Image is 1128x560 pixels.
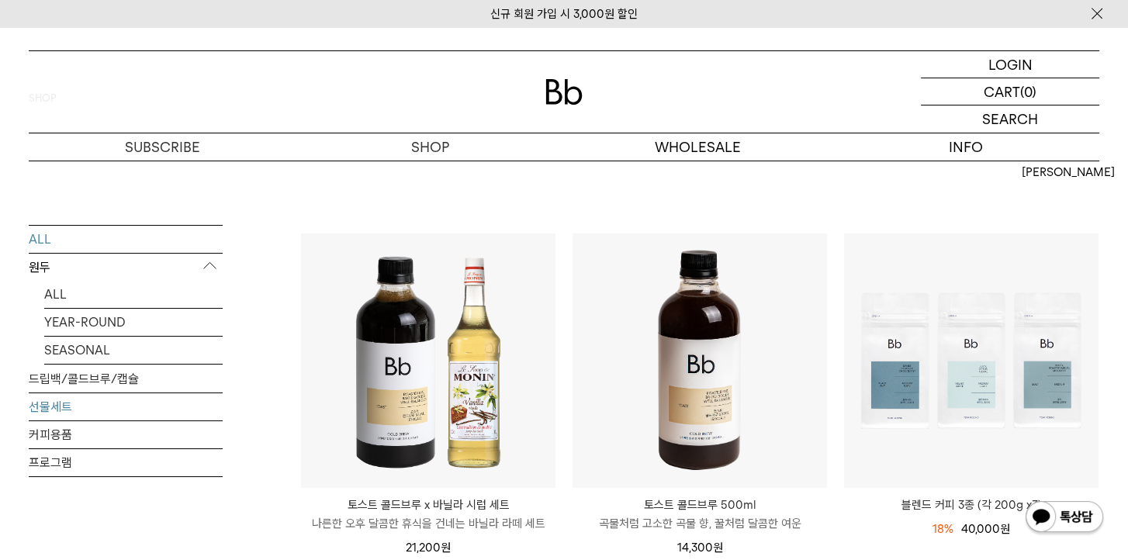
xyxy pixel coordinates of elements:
[844,233,1099,488] img: 블렌드 커피 3종 (각 200g x3)
[844,496,1099,514] a: 블렌드 커피 3종 (각 200g x3)
[1020,78,1036,105] p: (0)
[44,337,223,364] a: SEASONAL
[29,421,223,448] a: 커피용품
[545,79,583,105] img: 로고
[988,51,1033,78] p: LOGIN
[29,226,223,253] a: ALL
[44,309,223,336] a: YEAR-ROUND
[564,133,832,161] p: WHOLESALE
[573,514,827,533] p: 곡물처럼 고소한 곡물 향, 꿀처럼 달콤한 여운
[921,78,1099,105] a: CART (0)
[573,496,827,533] a: 토스트 콜드브루 500ml 곡물처럼 고소한 곡물 향, 꿀처럼 달콤한 여운
[961,522,1010,536] span: 40,000
[29,393,223,420] a: 선물세트
[921,51,1099,78] a: LOGIN
[44,281,223,308] a: ALL
[29,365,223,392] a: 드립백/콜드브루/캡슐
[29,133,296,161] a: SUBSCRIBE
[301,496,555,533] a: 토스트 콜드브루 x 바닐라 시럽 세트 나른한 오후 달콤한 휴식을 건네는 바닐라 라떼 세트
[832,133,1099,161] p: INFO
[29,254,223,282] p: 원두
[1022,163,1115,181] span: [PERSON_NAME]
[984,78,1020,105] p: CART
[29,449,223,476] a: 프로그램
[1024,500,1105,537] img: 카카오톡 채널 1:1 채팅 버튼
[573,496,827,514] p: 토스트 콜드브루 500ml
[1000,522,1010,536] span: 원
[713,541,723,555] span: 원
[301,514,555,533] p: 나른한 오후 달콤한 휴식을 건네는 바닐라 라떼 세트
[296,133,564,161] a: SHOP
[301,233,555,488] img: 토스트 콜드브루 x 바닐라 시럽 세트
[677,541,723,555] span: 14,300
[982,105,1038,133] p: SEARCH
[490,7,638,21] a: 신규 회원 가입 시 3,000원 할인
[406,541,451,555] span: 21,200
[441,541,451,555] span: 원
[301,496,555,514] p: 토스트 콜드브루 x 바닐라 시럽 세트
[933,520,953,538] div: 18%
[573,233,827,488] img: 토스트 콜드브루 500ml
